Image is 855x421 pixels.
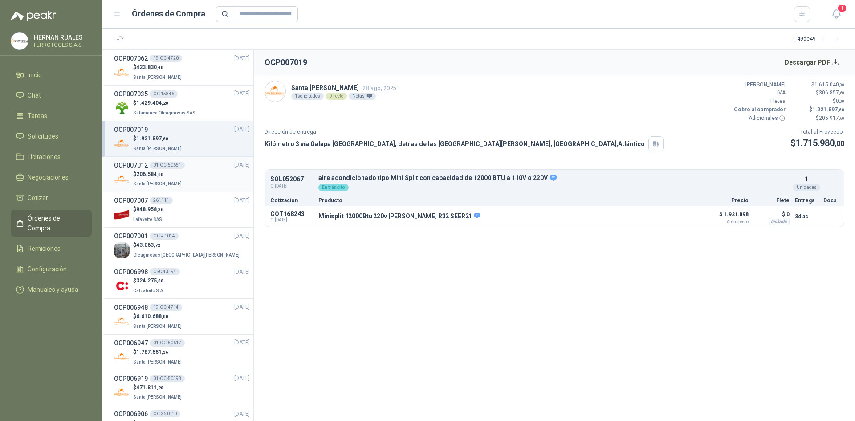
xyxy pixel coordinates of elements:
[318,174,790,182] p: aire acondicionado tipo Mini Split con capacidad de 12000 BTU a 110V o 220V
[754,198,790,203] p: Flete
[234,374,250,383] span: [DATE]
[28,213,83,233] span: Órdenes de Compra
[133,360,182,364] span: Santa [PERSON_NAME]
[162,101,168,106] span: ,20
[754,209,790,220] p: $ 0
[154,243,160,248] span: ,72
[136,384,163,391] span: 471.811
[133,99,197,107] p: $
[114,267,250,295] a: OCP006998OSC 43194[DATE] Company Logo$324.275,00Calzatodo S.A.
[791,81,844,89] p: $
[732,106,786,114] p: Cobro al comprador
[270,198,313,203] p: Cotización
[150,375,185,382] div: 01-OC-50598
[234,125,250,134] span: [DATE]
[133,241,241,249] p: $
[34,34,90,41] p: HERNAN RUALES
[819,115,844,121] span: 205.917
[326,93,347,100] div: Directo
[805,174,808,184] p: 1
[835,139,844,148] span: ,00
[790,136,844,150] p: $
[114,385,130,401] img: Company Logo
[28,264,67,274] span: Configuración
[234,339,250,347] span: [DATE]
[819,90,844,96] span: 306.857
[162,314,168,319] span: ,00
[270,176,313,183] p: SOL052067
[114,160,148,170] h3: OCP007012
[136,242,160,248] span: 43.063
[234,268,250,276] span: [DATE]
[839,90,844,95] span: ,60
[114,374,148,384] h3: OCP006919
[133,205,164,214] p: $
[265,56,307,69] h2: OCP007019
[11,240,92,257] a: Remisiones
[11,169,92,186] a: Negociaciones
[270,217,313,223] span: C: [DATE]
[133,75,182,80] span: Santa [PERSON_NAME]
[732,97,786,106] p: Fletes
[234,303,250,311] span: [DATE]
[133,288,164,293] span: Calzatodo S.A.
[837,4,847,12] span: 1
[28,90,41,100] span: Chat
[11,66,92,83] a: Inicio
[836,98,844,104] span: 0
[114,349,130,365] img: Company Logo
[28,111,47,121] span: Tareas
[114,314,130,329] img: Company Logo
[150,197,173,204] div: 261111
[28,193,48,203] span: Cotizar
[114,278,130,294] img: Company Logo
[136,171,163,177] span: 206.584
[114,53,250,82] a: OCP00706219-OC-4720[DATE] Company Logo$423.830,40Santa [PERSON_NAME]
[234,410,250,418] span: [DATE]
[795,198,818,203] p: Entrega
[114,207,130,222] img: Company Logo
[114,65,130,80] img: Company Logo
[157,207,163,212] span: ,36
[114,196,250,224] a: OCP007007261111[DATE] Company Logo$948.958,36Lafayette SAS
[791,114,844,123] p: $
[150,339,185,347] div: 01-OC-50617
[133,277,166,285] p: $
[133,312,183,321] p: $
[114,125,148,135] h3: OCP007019
[732,81,786,89] p: [PERSON_NAME]
[795,211,818,222] p: 3 días
[11,107,92,124] a: Tareas
[34,42,90,48] p: FERROTOOLS S.A.S.
[790,128,844,136] p: Total al Proveedor
[133,253,240,258] span: Oleaginosas [GEOGRAPHIC_DATA][PERSON_NAME]
[133,110,195,115] span: Salamanca Oleaginosas SAS
[28,285,78,294] span: Manuales y ayuda
[114,374,250,402] a: OCP00691901-OC-50598[DATE] Company Logo$471.811,20Santa [PERSON_NAME]
[133,324,182,329] span: Santa [PERSON_NAME]
[150,233,179,240] div: OC # 1014
[133,348,183,356] p: $
[114,196,148,205] h3: OCP007007
[132,8,205,20] h1: Órdenes de Compra
[150,410,180,417] div: OC 261010
[133,384,183,392] p: $
[136,135,168,142] span: 1.921.897
[114,267,148,277] h3: OCP006998
[318,198,699,203] p: Producto
[133,181,182,186] span: Santa [PERSON_NAME]
[234,196,250,205] span: [DATE]
[136,64,163,70] span: 423.830
[318,184,349,191] div: En tránsito
[11,33,28,49] img: Company Logo
[11,281,92,298] a: Manuales y ayuda
[839,116,844,121] span: ,60
[150,90,178,98] div: OC 15846
[793,32,844,46] div: 1 - 49 de 49
[114,409,148,419] h3: OCP006906
[793,184,820,191] div: Unidades
[28,131,58,141] span: Solicitudes
[11,148,92,165] a: Licitaciones
[157,172,163,177] span: ,00
[157,278,163,283] span: ,00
